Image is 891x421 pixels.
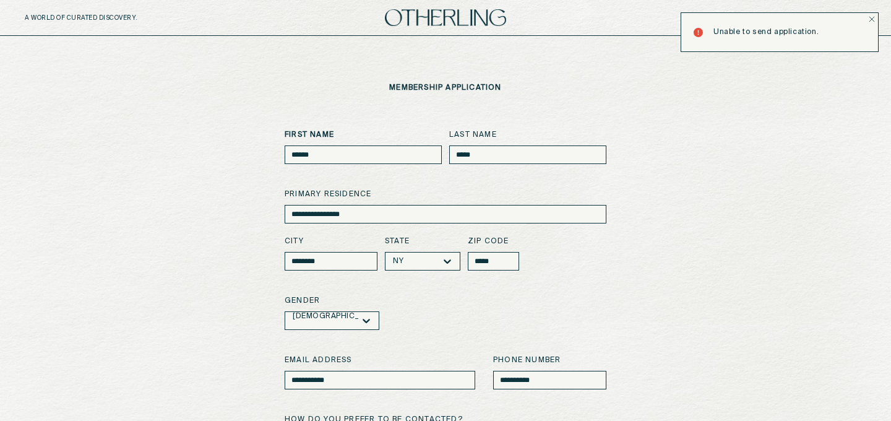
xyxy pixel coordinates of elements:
label: Last Name [449,129,606,141]
label: Email address [285,355,475,366]
label: City [285,236,377,247]
p: membership application [389,84,501,92]
label: State [385,236,460,247]
label: primary residence [285,189,606,200]
p: Unable to send application. [713,28,819,37]
div: NY [393,257,403,266]
div: [DEMOGRAPHIC_DATA] [293,312,359,321]
label: Phone number [493,355,606,366]
label: First Name [285,129,442,141]
h5: A WORLD OF CURATED DISCOVERY. [25,14,191,22]
img: logo [385,9,506,26]
label: Gender [285,295,606,306]
label: zip code [468,236,519,247]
